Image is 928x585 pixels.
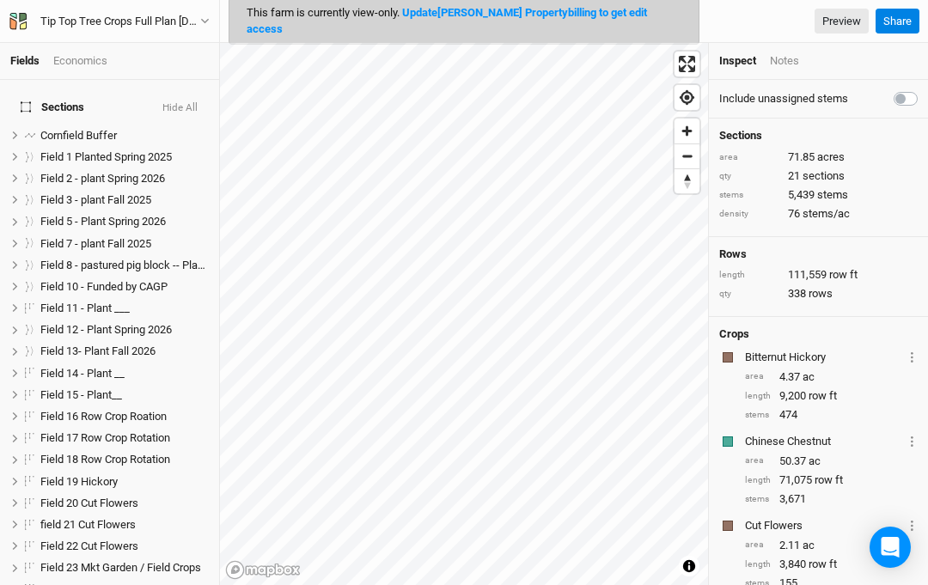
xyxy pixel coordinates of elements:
div: 5,439 [719,187,918,203]
div: 21 [719,168,918,184]
div: Field 22 Cut Flowers [40,539,209,553]
span: Field 15 - Plant__ [40,388,122,401]
span: Field 12 - Plant Spring 2026 [40,323,172,336]
div: Cornfield Buffer [40,129,209,143]
span: Field 14 - Plant __ [40,367,125,380]
div: 2.11 [745,538,918,553]
span: row ft [809,557,837,572]
span: Field 10 - Funded by CAGP [40,280,168,293]
canvas: Map [220,43,708,585]
span: Field 1 Planted Spring 2025 [40,150,172,163]
div: length [745,474,771,487]
span: Field 3 - plant Fall 2025 [40,193,151,206]
span: Field 20 Cut Flowers [40,497,138,509]
div: Field 19 Hickory [40,475,209,489]
span: Field 19 Hickory [40,475,118,488]
div: stems [745,493,771,506]
div: 3,671 [745,491,918,507]
span: sections [803,168,845,184]
span: acres [817,149,845,165]
div: 3,840 [745,557,918,572]
div: area [745,454,771,467]
span: Field 5 - Plant Spring 2026 [40,215,166,228]
div: 71.85 [719,149,918,165]
button: Enter fullscreen [675,52,699,76]
div: Field 12 - Plant Spring 2026 [40,323,209,337]
a: Mapbox logo [225,560,301,580]
div: Field 23 Mkt Garden / Field Crops [40,561,209,575]
div: Tip Top Tree Crops Full Plan July 2025 [40,13,200,30]
span: row ft [809,388,837,404]
span: row ft [815,472,843,488]
div: length [719,269,779,282]
div: qty [719,288,779,301]
div: field 21 Cut Flowers [40,518,209,532]
div: stems [719,189,779,202]
div: Field 1 Planted Spring 2025 [40,150,209,164]
div: Field 10 - Funded by CAGP [40,280,209,294]
div: length [745,390,771,403]
button: Reset bearing to north [675,168,699,193]
div: Field 14 - Plant __ [40,367,209,381]
span: Field 8 - pastured pig block -- Plant Fall 2025 [40,259,253,271]
div: 4.37 [745,369,918,385]
h4: Sections [719,129,918,143]
div: 9,200 [745,388,918,404]
div: Field 3 - plant Fall 2025 [40,193,209,207]
button: Tip Top Tree Crops Full Plan [DATE] [9,12,211,31]
span: Reset bearing to north [675,169,699,193]
div: Field 11 - Plant ___ [40,302,209,315]
div: stems [745,409,771,422]
div: 76 [719,206,918,222]
span: Toggle attribution [684,557,694,576]
span: ac [803,369,815,385]
div: Chinese Chestnut [745,434,903,449]
div: Open Intercom Messenger [870,527,911,568]
button: Hide All [162,102,198,114]
div: Field 8 - pastured pig block -- Plant Fall 2025 [40,259,209,272]
button: Find my location [675,85,699,110]
label: Include unassigned stems [719,91,848,107]
div: Field 15 - Plant__ [40,388,209,402]
div: Field 18 Row Crop Rotation [40,453,209,466]
div: length [745,558,771,571]
div: Cut Flowers [745,518,903,533]
button: Crop Usage [907,515,918,535]
span: Field 18 Row Crop Rotation [40,453,170,466]
span: stems/ac [803,206,850,222]
div: Field 16 Row Crop Roation [40,410,209,424]
span: Zoom out [675,144,699,168]
h4: Rows [719,247,918,261]
div: area [745,539,771,551]
span: Field 7 - plant Fall 2025 [40,237,151,250]
div: 474 [745,407,918,423]
span: Sections [21,101,84,114]
div: 71,075 [745,472,918,488]
span: ac [803,538,815,553]
span: row ft [829,267,858,283]
div: Tip Top Tree Crops Full Plan [DATE] [40,13,200,30]
span: field 21 Cut Flowers [40,518,136,531]
button: Zoom out [675,143,699,168]
span: Field 16 Row Crop Roation [40,410,167,423]
span: Field 23 Mkt Garden / Field Crops [40,561,201,574]
span: Field 17 Row Crop Rotation [40,431,170,444]
button: Share [876,9,919,34]
div: Field 20 Cut Flowers [40,497,209,510]
button: Zoom in [675,119,699,143]
span: Field 11 - Plant ___ [40,302,130,314]
div: Field 13- Plant Fall 2026 [40,344,209,358]
div: 338 [719,286,918,302]
span: Field 2 - plant Spring 2026 [40,172,165,185]
span: Field 13- Plant Fall 2026 [40,344,156,357]
div: Field 5 - Plant Spring 2026 [40,215,209,229]
span: Field 22 Cut Flowers [40,539,138,552]
a: Update[PERSON_NAME] Propertybilling to get edit access [247,6,647,34]
span: ac [809,454,821,469]
div: Notes [770,53,799,69]
div: qty [719,170,779,183]
div: density [719,208,779,221]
